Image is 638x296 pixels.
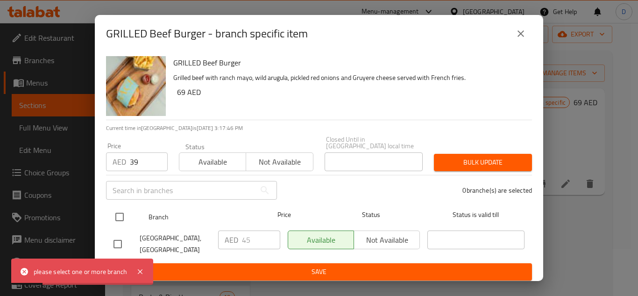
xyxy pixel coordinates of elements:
[140,232,211,256] span: [GEOGRAPHIC_DATA], [GEOGRAPHIC_DATA]
[242,231,280,249] input: Please enter price
[113,266,525,278] span: Save
[179,152,246,171] button: Available
[173,56,525,69] h6: GRILLED Beef Burger
[253,209,315,221] span: Price
[149,211,246,223] span: Branch
[183,155,242,169] span: Available
[427,209,525,221] span: Status is valid till
[441,157,525,168] span: Bulk update
[130,152,168,171] input: Please enter price
[106,181,255,200] input: Search in branches
[250,155,309,169] span: Not available
[510,22,532,45] button: close
[34,267,127,277] div: please select one or more branch
[173,72,525,84] p: Grilled beef with ranch mayo, wild arugula, pickled red onions and Gruyere cheese served with Fre...
[113,156,126,167] p: AED
[225,234,238,245] p: AED
[106,26,308,41] h2: GRILLED Beef Burger - branch specific item
[106,124,532,132] p: Current time in [GEOGRAPHIC_DATA] is [DATE] 3:17:46 PM
[462,186,532,195] p: 0 branche(s) are selected
[106,263,532,281] button: Save
[323,209,420,221] span: Status
[246,152,313,171] button: Not available
[177,86,525,99] h6: 69 AED
[106,56,166,116] img: GRILLED Beef Burger
[434,154,532,171] button: Bulk update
